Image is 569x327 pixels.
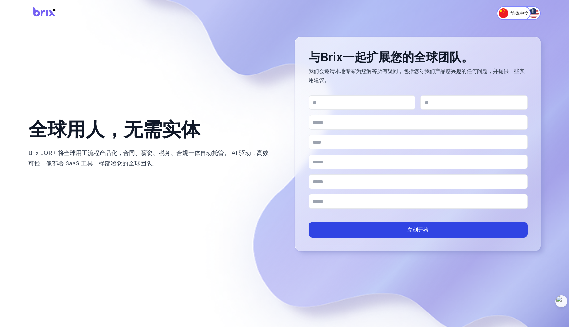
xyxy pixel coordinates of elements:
[309,174,528,189] input: 公司名字*
[28,5,61,22] img: Brix Logo
[309,135,528,149] input: 联系电话
[28,148,274,169] p: Brix EOR+ 将全球用工流程产品化，合同、薪资、税务、合规一体自动托管。 AI 驱动，高效可控，像部署 SaaS 工具一样部署您的全球团队。
[28,119,274,140] h1: 全球用人，无需实体
[309,222,528,238] button: 立刻开始
[295,37,541,251] div: Lead capture form
[309,66,528,85] p: 我们会邀请本地专家为您解答所有疑问，包括您对我们产品感兴趣的任何问题，并提供一些实用建议。
[510,10,529,16] span: 简体中文
[309,115,528,130] input: 工作邮箱*
[309,155,528,169] input: 联系微信*
[499,8,508,18] img: 简体中文
[309,194,528,209] input: 公司网站*
[529,8,539,18] img: English
[309,50,528,64] h2: 与Brix一起扩展您的全球团队。
[497,6,531,20] button: Switch to 简体中文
